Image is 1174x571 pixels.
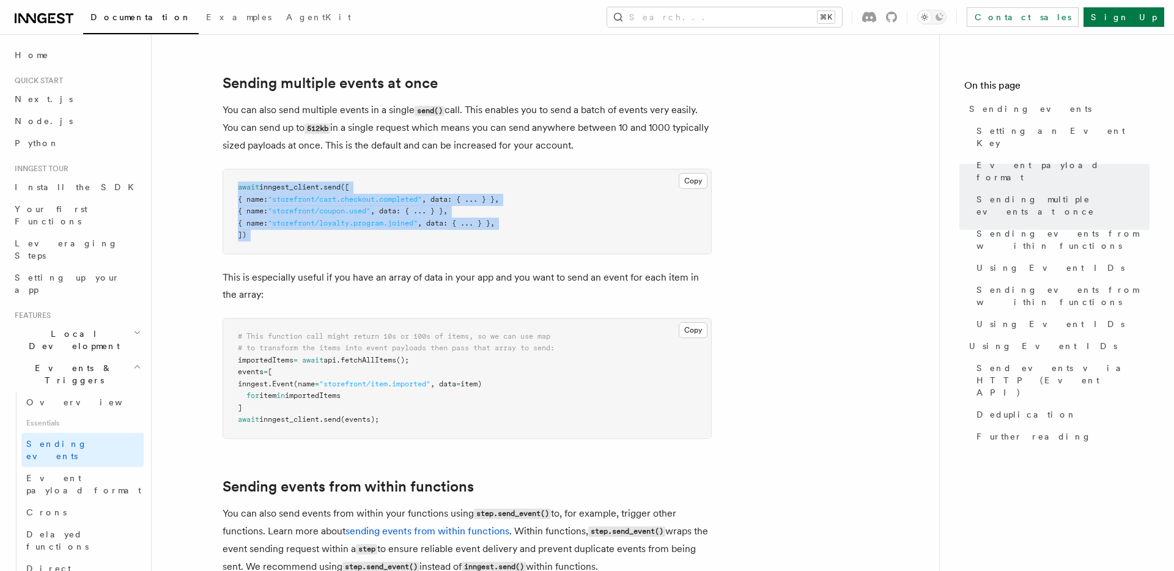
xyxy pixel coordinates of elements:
span: Sending events from within functions [976,227,1150,252]
span: Leveraging Steps [15,238,118,260]
a: Node.js [10,110,144,132]
span: = [264,367,268,376]
span: send [323,183,341,191]
span: events [238,367,264,376]
span: Install the SDK [15,182,141,192]
span: Quick start [10,76,63,86]
button: Local Development [10,323,144,357]
a: Sending events from within functions [972,279,1150,313]
span: Sending events from within functions [976,284,1150,308]
span: Crons [26,507,67,517]
code: step.send_event() [474,509,551,519]
span: await [238,183,259,191]
span: api [323,356,336,364]
span: in [276,391,285,400]
span: Sending events [26,439,87,461]
span: item [259,391,276,400]
a: Sending multiple events at once [223,75,438,92]
span: # This function call might return 10s or 100s of items, so we can use map [238,332,550,341]
a: Send events via HTTP (Event API) [972,357,1150,403]
span: "storefront/item.imported" [319,380,430,388]
p: You can also send multiple events in a single call. This enables you to send a batch of events ve... [223,101,712,154]
a: Sign Up [1084,7,1164,27]
span: importedItems [238,356,293,364]
span: Essentials [21,413,144,433]
a: Using Event IDs [972,257,1150,279]
span: Documentation [90,12,191,22]
span: Event [272,380,293,388]
a: Sending multiple events at once [972,188,1150,223]
span: Setting up your app [15,273,120,295]
a: Further reading [972,425,1150,448]
span: . [336,356,341,364]
span: Your first Functions [15,204,87,226]
h4: On this page [964,78,1150,98]
a: Sending events [964,98,1150,120]
span: Sending events [969,103,1091,115]
kbd: ⌘K [818,11,835,23]
span: Node.js [15,116,73,126]
span: Home [15,49,49,61]
span: await [238,415,259,424]
span: ; [375,415,379,424]
code: 512kb [305,123,330,134]
span: Inngest tour [10,164,68,174]
a: Your first Functions [10,198,144,232]
span: Local Development [10,328,133,352]
span: Send events via HTTP (Event API) [976,362,1150,399]
span: Next.js [15,94,73,104]
span: , data: { ... } }, [418,219,495,227]
span: Delayed functions [26,529,89,551]
span: for [246,391,259,400]
span: item) [460,380,482,388]
a: Sending events from within functions [223,478,474,495]
a: Python [10,132,144,154]
a: Install the SDK [10,176,144,198]
span: # to transform the items into event payloads then pass that array to send: [238,344,555,352]
span: (name [293,380,315,388]
a: Using Event IDs [964,335,1150,357]
a: Sending events [21,433,144,467]
code: step.send_event() [588,526,665,537]
button: Events & Triggers [10,357,144,391]
span: send [323,415,341,424]
a: Overview [21,391,144,413]
span: Event payload format [26,473,141,495]
a: Using Event IDs [972,313,1150,335]
span: "storefront/cart.checkout.completed" [268,195,422,204]
a: sending events from within functions [345,525,509,537]
span: "storefront/coupon.used" [268,207,371,215]
span: () [396,356,405,364]
a: Contact sales [967,7,1079,27]
code: step [356,544,377,554]
span: Using Event IDs [969,340,1117,352]
a: Event payload format [972,154,1150,188]
span: { name: [238,195,268,204]
a: Event payload format [21,467,144,501]
span: fetchAllItems [341,356,396,364]
a: Crons [21,501,144,523]
a: Leveraging Steps [10,232,144,267]
button: Copy [679,173,707,189]
span: Sending multiple events at once [976,193,1150,218]
span: . [268,380,272,388]
a: Delayed functions [21,523,144,558]
span: Examples [206,12,271,22]
span: Features [10,311,51,320]
a: Deduplication [972,403,1150,425]
span: ] [238,403,242,412]
a: Documentation [83,4,199,34]
a: Examples [199,4,279,33]
button: Copy [679,322,707,338]
span: Events & Triggers [10,362,133,386]
a: Home [10,44,144,66]
span: await [302,356,323,364]
button: Search...⌘K [607,7,842,27]
p: This is especially useful if you have an array of data in your app and you want to send an event ... [223,269,712,303]
a: Next.js [10,88,144,110]
span: inngest_client [259,415,319,424]
span: inngest [238,380,268,388]
span: importedItems [285,391,341,400]
span: . [319,415,323,424]
span: Using Event IDs [976,318,1124,330]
